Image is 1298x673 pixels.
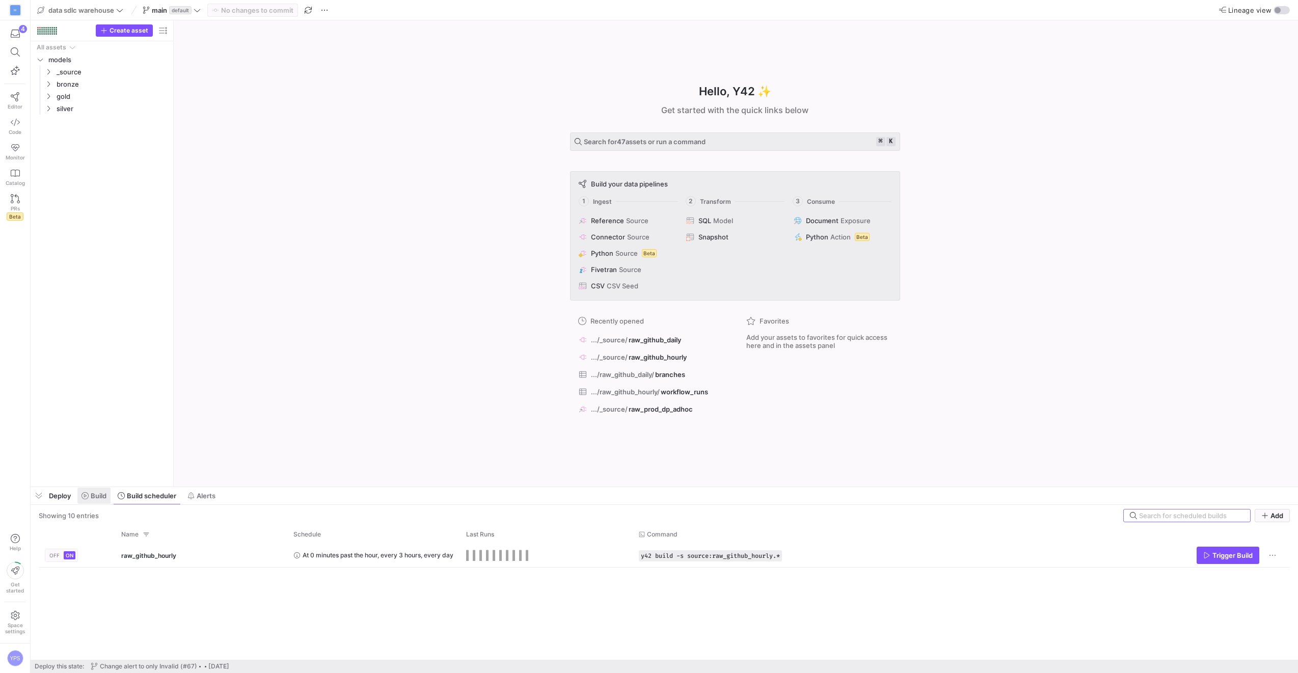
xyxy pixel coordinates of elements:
span: Monitor [6,154,25,160]
span: _source [57,66,168,78]
input: Search for scheduled builds [1139,512,1244,520]
div: Press SPACE to select this row. [35,53,169,66]
div: Press SPACE to select this row. [39,543,1290,568]
span: CSV [591,282,605,290]
button: .../_source/raw_github_daily [576,333,726,346]
span: Build your data pipelines [591,180,668,188]
span: Build [91,492,106,500]
span: Alerts [197,492,215,500]
span: [DATE] [208,663,229,670]
span: Command [647,531,678,538]
a: Spacesettings [4,606,26,639]
button: .../_source/raw_github_hourly [576,351,726,364]
span: Lineage view [1228,6,1272,14]
a: Monitor [4,139,26,165]
button: PythonSourceBeta [577,247,678,259]
button: Getstarted [4,558,26,598]
span: branches [655,370,685,379]
span: Python [806,233,828,241]
button: ConnectorSource [577,231,678,243]
span: SQL [698,217,711,225]
a: Catalog [4,165,26,190]
a: Editor [4,88,26,114]
button: Search for47assets or run a command⌘k [570,132,900,151]
span: Add your assets to favorites for quick access here and in the assets panel [746,333,892,349]
span: gold [57,91,168,102]
span: Source [619,265,641,274]
span: Model [713,217,733,225]
span: Last Runs [466,531,494,538]
span: Search for assets or run a command [584,138,706,146]
span: main [152,6,167,14]
span: silver [57,103,168,115]
button: SQLModel [684,214,786,227]
span: Document [806,217,839,225]
div: M [10,5,20,15]
button: ReferenceSource [577,214,678,227]
span: PRs [11,205,20,211]
span: data sdlc warehouse [48,6,114,14]
span: raw_github_hourly [121,544,176,568]
span: .../_source/ [591,405,628,413]
div: Press SPACE to select this row. [35,66,169,78]
button: Change alert to only Invalid (#67)[DATE] [88,660,232,672]
span: Connector [591,233,625,241]
span: default [169,6,192,14]
kbd: ⌘ [876,137,885,146]
a: PRsBeta [4,190,26,225]
span: y42 build -s source:raw_github_hourly.* [641,552,780,559]
button: .../raw_github_daily/branches [576,368,726,381]
span: Python [591,249,613,257]
span: Trigger Build [1212,551,1253,559]
a: Code [4,114,26,139]
button: Build [77,487,111,504]
span: Beta [642,249,657,257]
h1: Hello, Y42 ✨ [699,83,771,100]
span: Snapshot [698,233,728,241]
strong: 47 [617,138,626,146]
span: Build scheduler [127,492,176,500]
div: 4 [19,25,27,33]
span: Schedule [293,531,321,538]
span: models [48,54,168,66]
span: Reference [591,217,624,225]
div: Press SPACE to select this row. [35,102,169,115]
span: raw_prod_dp_adhoc [629,405,693,413]
button: Add [1255,509,1290,522]
span: Favorites [760,317,789,325]
button: Trigger Build [1197,547,1259,564]
span: Help [9,545,21,551]
button: .../raw_github_hourly/workflow_runs [576,385,726,398]
button: DocumentExposure [792,214,893,227]
span: .../raw_github_daily/ [591,370,654,379]
span: Action [830,233,851,241]
span: Recently opened [590,317,644,325]
button: YPS [4,648,26,669]
a: M [4,2,26,19]
span: Beta [855,233,870,241]
button: maindefault [140,4,203,17]
span: Source [615,249,638,257]
span: bronze [57,78,168,90]
span: Code [9,129,21,135]
span: ON [66,552,73,558]
div: Press SPACE to select this row. [35,90,169,102]
span: Fivetran [591,265,617,274]
span: CSV Seed [607,282,638,290]
button: data sdlc warehouse [35,4,126,17]
span: .../_source/ [591,353,628,361]
div: Showing 10 entries [39,512,99,520]
div: Press SPACE to select this row. [35,41,169,53]
button: Build scheduler [113,487,181,504]
span: raw_github_hourly [629,353,687,361]
div: YPS [7,650,23,666]
span: raw_github_daily [629,336,681,344]
span: Deploy this state: [35,663,84,670]
span: OFF [49,552,60,558]
span: Get started [6,581,24,594]
div: All assets [37,44,66,51]
button: .../_source/raw_prod_dp_adhoc [576,402,726,416]
button: Create asset [96,24,153,37]
button: PythonActionBeta [792,231,893,243]
div: Get started with the quick links below [570,104,900,116]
